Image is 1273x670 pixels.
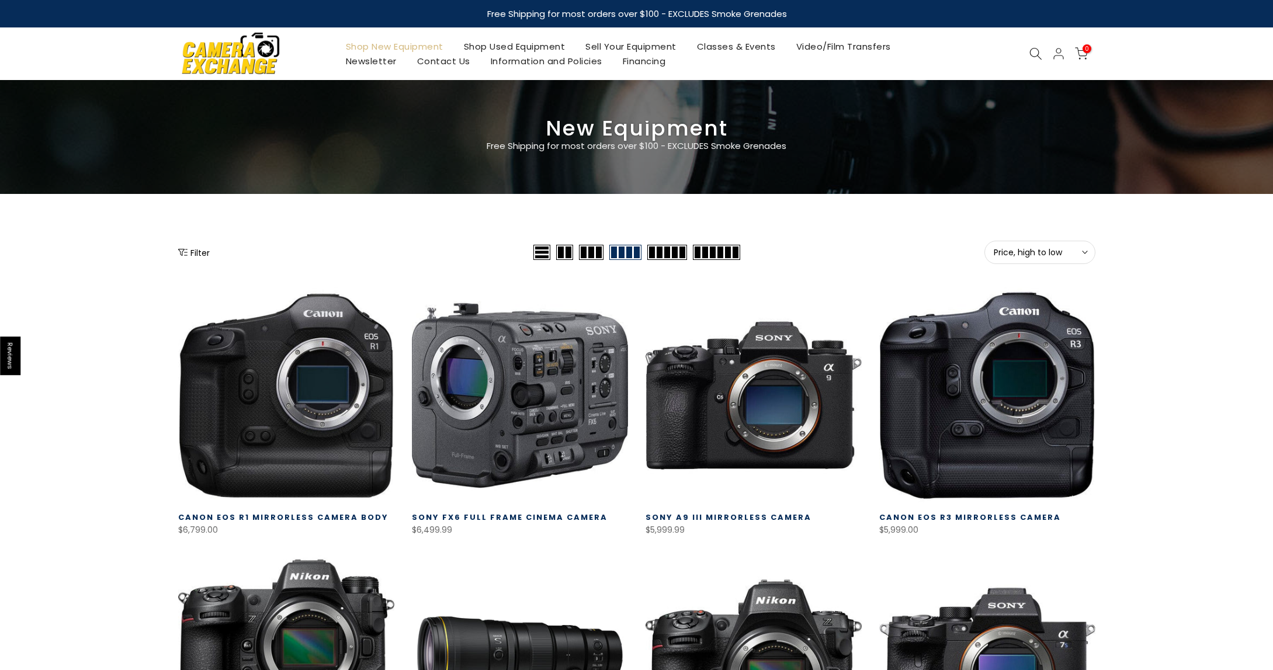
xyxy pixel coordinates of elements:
[879,512,1061,523] a: Canon EOS R3 Mirrorless Camera
[984,241,1095,264] button: Price, high to low
[646,512,811,523] a: Sony a9 III Mirrorless Camera
[1075,47,1088,60] a: 0
[178,121,1095,136] h3: New Equipment
[335,39,453,54] a: Shop New Equipment
[646,523,862,537] div: $5,999.99
[994,247,1086,258] span: Price, high to low
[1083,44,1091,53] span: 0
[686,39,786,54] a: Classes & Events
[178,247,210,258] button: Show filters
[412,523,628,537] div: $6,499.99
[879,523,1095,537] div: $5,999.00
[178,523,394,537] div: $6,799.00
[412,512,608,523] a: Sony FX6 Full Frame Cinema Camera
[480,54,612,68] a: Information and Policies
[786,39,901,54] a: Video/Film Transfers
[335,54,407,68] a: Newsletter
[418,139,856,153] p: Free Shipping for most orders over $100 - EXCLUDES Smoke Grenades
[407,54,480,68] a: Contact Us
[178,512,389,523] a: Canon EOS R1 Mirrorless Camera Body
[487,8,786,20] strong: Free Shipping for most orders over $100 - EXCLUDES Smoke Grenades
[453,39,575,54] a: Shop Used Equipment
[612,54,676,68] a: Financing
[575,39,687,54] a: Sell Your Equipment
